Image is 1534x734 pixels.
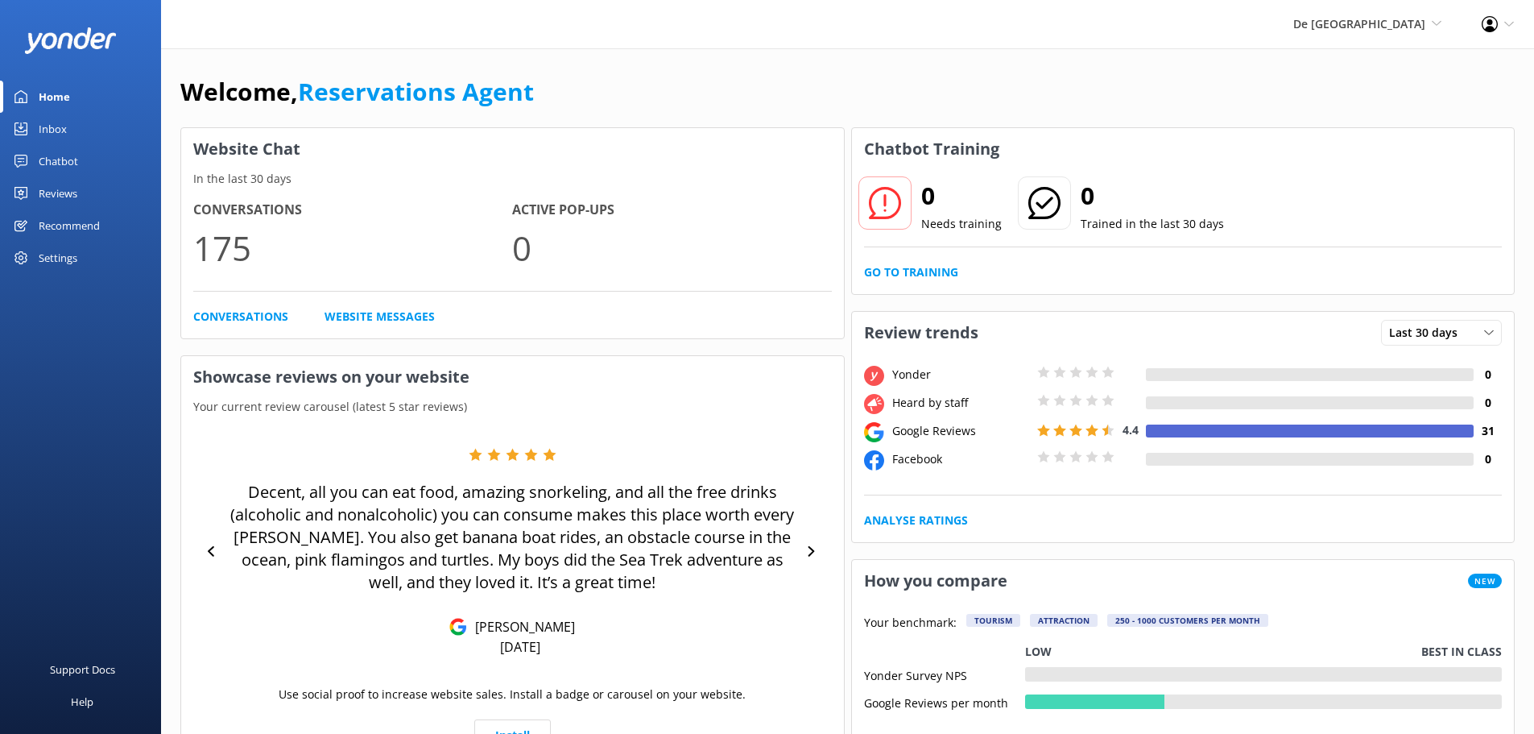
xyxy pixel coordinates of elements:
[467,618,575,636] p: [PERSON_NAME]
[193,308,288,326] a: Conversations
[39,177,77,209] div: Reviews
[888,450,1033,468] div: Facebook
[1030,614,1098,627] div: Attraction
[279,686,746,703] p: Use social proof to increase website sales. Install a badge or carousel on your website.
[39,145,78,177] div: Chatbot
[1474,366,1502,384] h4: 0
[512,221,831,275] p: 0
[1081,176,1224,215] h2: 0
[864,263,958,281] a: Go to Training
[500,638,540,656] p: [DATE]
[39,242,77,274] div: Settings
[1474,450,1502,468] h4: 0
[1389,324,1467,342] span: Last 30 days
[864,614,957,633] p: Your benchmark:
[512,200,831,221] h4: Active Pop-ups
[193,221,512,275] p: 175
[298,75,534,108] a: Reservations Agent
[1474,394,1502,412] h4: 0
[1025,643,1052,661] p: Low
[852,560,1019,602] h3: How you compare
[1107,614,1268,627] div: 250 - 1000 customers per month
[852,128,1011,170] h3: Chatbot Training
[888,394,1033,412] div: Heard by staff
[966,614,1020,627] div: Tourism
[852,312,990,354] h3: Review trends
[864,512,968,529] a: Analyse Ratings
[193,200,512,221] h4: Conversations
[888,366,1033,384] div: Yonder
[1421,643,1502,661] p: Best in class
[1081,215,1224,233] p: Trained in the last 30 days
[71,686,93,718] div: Help
[181,170,844,188] p: In the last 30 days
[1468,574,1502,588] span: New
[325,308,435,326] a: Website Messages
[1293,16,1425,31] span: De [GEOGRAPHIC_DATA]
[888,422,1033,440] div: Google Reviews
[1123,422,1139,437] span: 4.4
[225,481,800,594] p: Decent, all you can eat food, amazing snorkeling, and all the free drinks (alcoholic and nonalcoh...
[181,398,844,416] p: Your current review carousel (latest 5 star reviews)
[39,209,100,242] div: Recommend
[921,215,1002,233] p: Needs training
[181,356,844,398] h3: Showcase reviews on your website
[921,176,1002,215] h2: 0
[180,73,534,111] h1: Welcome,
[449,618,467,636] img: Google Reviews
[24,27,117,54] img: yonder-white-logo.png
[39,113,67,145] div: Inbox
[864,667,1025,682] div: Yonder Survey NPS
[50,653,115,686] div: Support Docs
[181,128,844,170] h3: Website Chat
[1474,422,1502,440] h4: 31
[39,81,70,113] div: Home
[864,695,1025,709] div: Google Reviews per month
